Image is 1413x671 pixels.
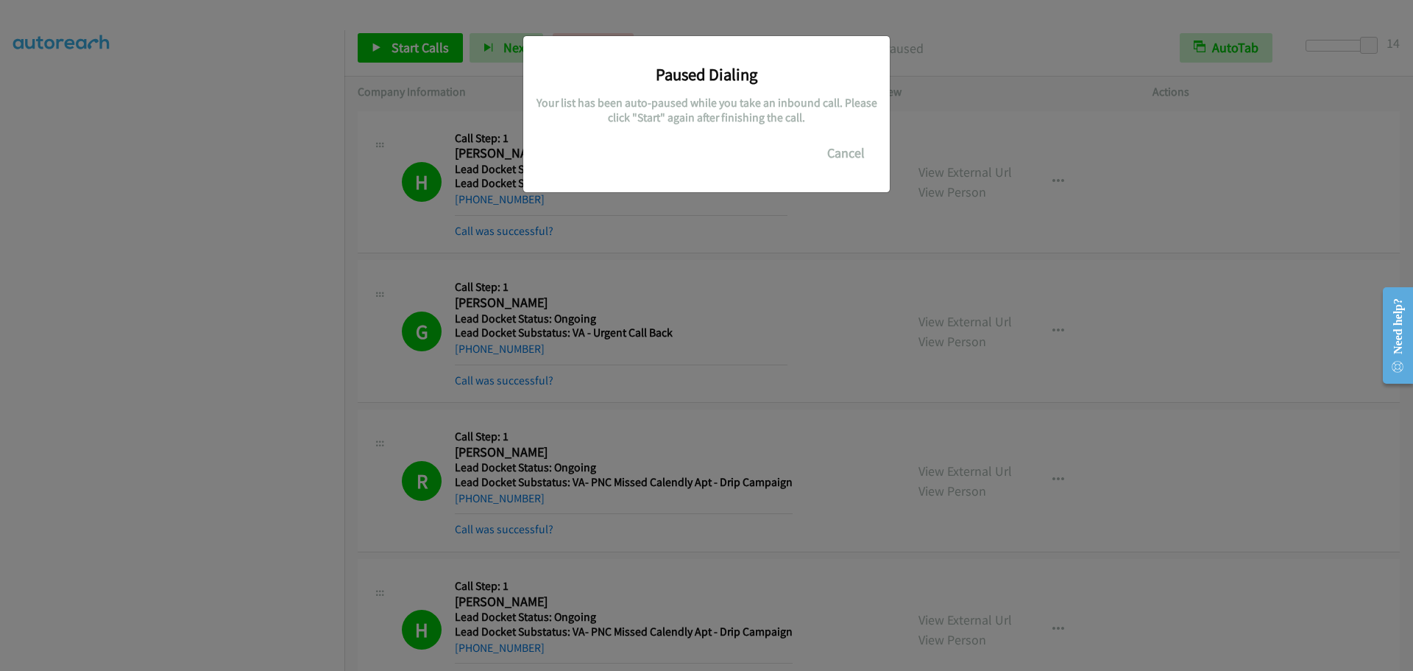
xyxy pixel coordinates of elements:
[534,64,879,85] h3: Paused Dialing
[534,96,879,124] h5: Your list has been auto-paused while you take an inbound call. Please click "Start" again after f...
[1370,277,1413,394] iframe: Resource Center
[813,138,879,168] button: Cancel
